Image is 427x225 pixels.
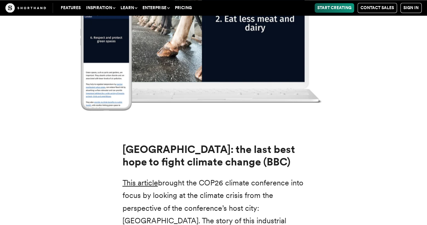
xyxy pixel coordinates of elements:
[315,3,354,13] a: Start Creating
[5,3,46,13] img: The Craft
[357,3,397,13] a: Contact Sales
[140,3,172,13] button: Enterprise
[58,3,83,13] a: Features
[83,3,118,13] button: Inspiration
[123,143,295,168] strong: [GEOGRAPHIC_DATA]: the last best hope to fight climate change (BBC)
[400,3,422,13] a: Sign in
[118,3,140,13] button: Learn
[172,3,194,13] a: Pricing
[123,178,158,187] a: This article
